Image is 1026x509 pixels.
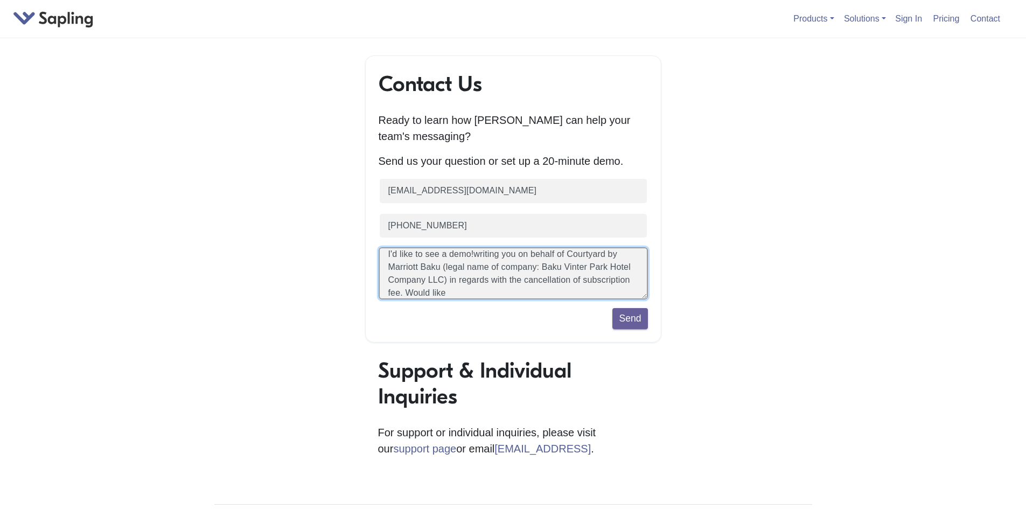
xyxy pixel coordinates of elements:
[612,308,647,329] button: Send
[494,443,591,455] a: [EMAIL_ADDRESS]
[378,358,648,409] h1: Support & Individual Inquiries
[379,112,648,144] p: Ready to learn how [PERSON_NAME] can help your team's messaging?
[379,153,648,169] p: Send us your question or set up a 20-minute demo.
[379,213,648,239] input: Phone number (optional)
[891,10,926,27] a: Sign In
[966,10,1004,27] a: Contact
[379,247,648,299] textarea: I'd like to see a demo!
[393,443,456,455] a: support page
[844,14,886,23] a: Solutions
[378,424,648,457] p: For support or individual inquiries, please visit our or email .
[793,14,834,23] a: Products
[929,10,964,27] a: Pricing
[379,71,648,97] h1: Contact Us
[379,178,648,204] input: Business email (required)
